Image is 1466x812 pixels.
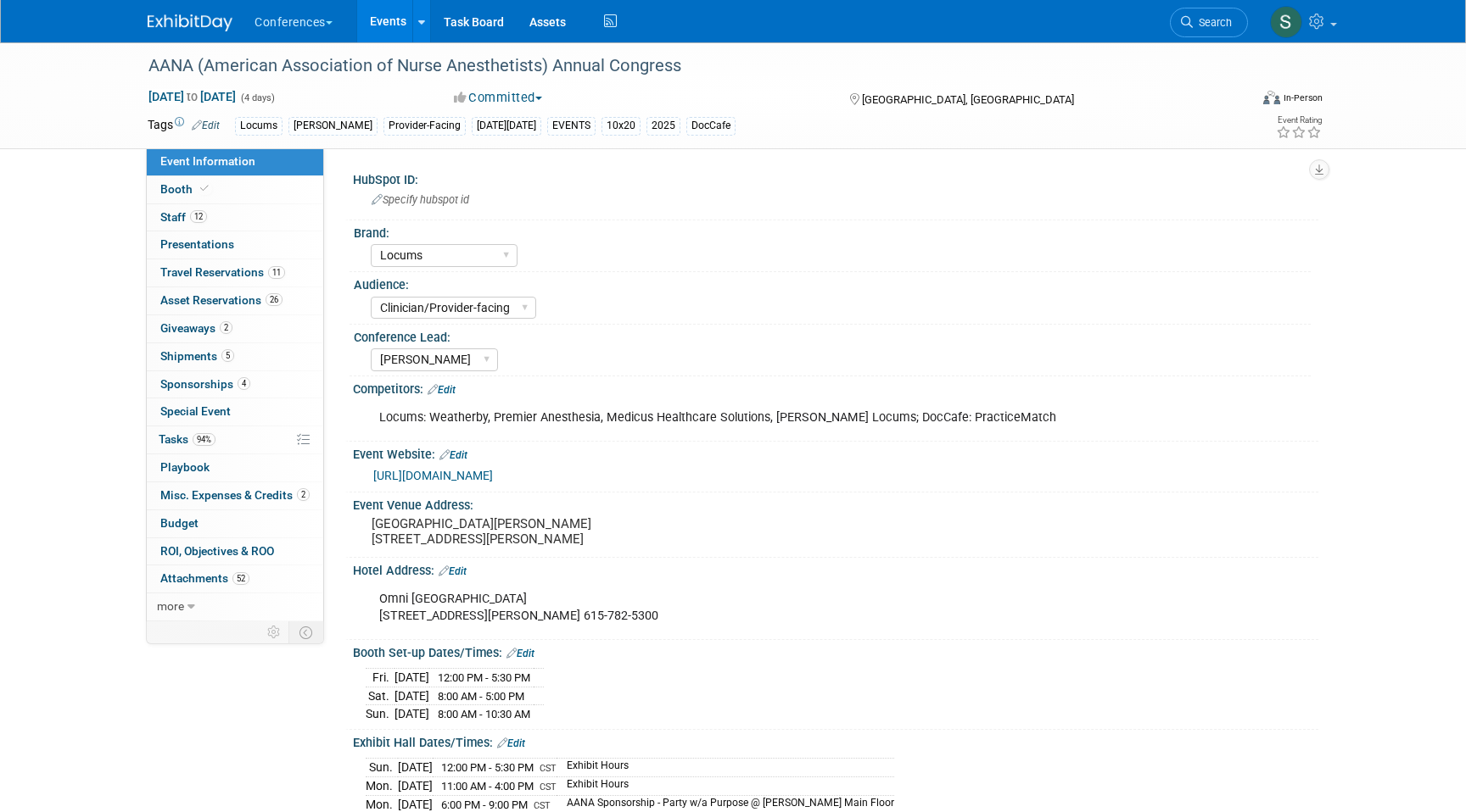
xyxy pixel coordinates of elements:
a: Asset Reservations26 [147,287,323,314]
div: Event Rating [1276,116,1322,125]
span: (4 days) [239,92,275,103]
a: Playbook [147,454,323,481]
a: Budget [147,510,323,537]
span: Attachments [160,571,249,585]
a: Staff12 [147,204,323,231]
div: Audience: [354,272,1311,293]
span: 4 [238,377,250,390]
span: 8:00 AM - 5:00 PM [438,690,524,703]
div: 2025 [646,117,680,135]
span: Misc. Expenses & Credits [160,488,310,502]
td: Mon. [366,776,398,795]
div: DocCafe [686,117,736,135]
a: Attachments52 [147,565,323,592]
a: Special Event [147,398,323,425]
div: Hotel Address: [353,558,1318,580]
a: Edit [192,120,220,131]
div: Event Website: [353,442,1318,464]
img: Format-Inperson.png [1263,91,1280,104]
div: Booth Set-up Dates/Times: [353,640,1318,662]
span: 6:00 PM - 9:00 PM [441,798,528,811]
span: 12:00 PM - 5:30 PM [441,761,534,774]
span: [GEOGRAPHIC_DATA], [GEOGRAPHIC_DATA] [862,93,1074,106]
div: Locums: Weatherby, Premier Anesthesia, Medicus Healthcare Solutions, [PERSON_NAME] Locums; DocCaf... [367,401,1132,435]
img: Sophie Buffo [1270,6,1302,38]
a: Edit [439,565,467,577]
a: Edit [439,449,467,461]
div: Event Format [1148,88,1323,114]
td: Sun. [366,705,394,723]
a: Misc. Expenses & Credits2 [147,482,323,509]
a: Travel Reservations11 [147,259,323,286]
a: Edit [428,384,456,396]
span: 11:00 AM - 4:00 PM [441,780,534,793]
div: Locums [235,117,283,135]
span: to [184,90,200,103]
span: 12 [190,210,207,223]
div: Brand: [354,220,1311,242]
td: [DATE] [398,776,433,795]
span: Shipments [160,349,234,363]
td: [DATE] [398,759,433,777]
button: Committed [448,89,549,107]
td: [DATE] [394,705,429,723]
div: Provider-Facing [383,117,466,135]
a: Giveaways2 [147,315,323,342]
span: Special Event [160,404,231,418]
span: 11 [268,266,285,279]
div: Competitors: [353,376,1318,398]
span: Travel Reservations [160,265,285,279]
td: Fri. [366,669,394,687]
div: EVENTS [547,117,596,135]
span: more [157,599,184,613]
img: ExhibitDay [148,14,232,31]
span: CST [534,800,551,811]
pre: [GEOGRAPHIC_DATA][PERSON_NAME] [STREET_ADDRESS][PERSON_NAME] [372,516,736,547]
td: Tags [148,116,220,136]
span: Presentations [160,237,234,251]
i: Booth reservation complete [200,184,209,193]
span: Sponsorships [160,377,250,391]
div: [DATE][DATE] [472,117,541,135]
td: Toggle Event Tabs [289,621,324,643]
a: Shipments5 [147,343,323,370]
span: CST [540,763,557,774]
td: Sat. [366,687,394,705]
span: 2 [297,488,310,501]
span: 52 [232,572,249,585]
span: 12:00 PM - 5:30 PM [438,671,530,684]
span: 26 [266,293,283,306]
div: AANA (American Association of Nurse Anesthetists) Annual Congress [143,51,1223,81]
span: CST [540,781,557,793]
a: more [147,593,323,620]
span: 2 [220,321,232,334]
span: Giveaways [160,321,232,335]
span: 5 [221,349,234,362]
span: Playbook [160,460,210,474]
a: [URL][DOMAIN_NAME] [373,469,493,482]
span: Booth [160,182,212,196]
a: Sponsorships4 [147,371,323,398]
td: Personalize Event Tab Strip [260,621,289,643]
a: Booth [147,176,323,203]
span: Budget [160,516,199,530]
div: Event Venue Address: [353,492,1318,514]
span: Search [1193,16,1232,29]
a: Search [1170,8,1248,37]
div: 10x20 [602,117,641,135]
span: Staff [160,210,207,224]
a: Tasks94% [147,426,323,453]
div: Omni [GEOGRAPHIC_DATA] [STREET_ADDRESS][PERSON_NAME] 615-782-5300 [367,582,1132,633]
span: 8:00 AM - 10:30 AM [438,708,530,720]
div: Exhibit Hall Dates/Times: [353,730,1318,752]
td: Sun. [366,759,398,777]
span: [DATE] [DATE] [148,89,237,104]
td: [DATE] [394,669,429,687]
span: Tasks [159,432,215,446]
span: Event Information [160,154,255,168]
span: ROI, Objectives & ROO [160,544,274,558]
div: Conference Lead: [354,325,1311,346]
span: 94% [193,433,215,446]
div: [PERSON_NAME] [288,117,378,135]
td: [DATE] [394,687,429,705]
